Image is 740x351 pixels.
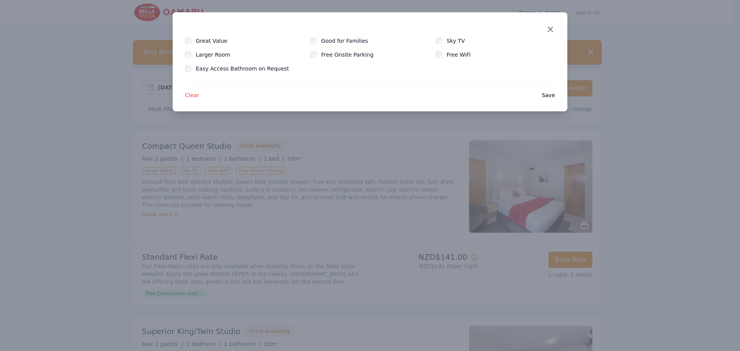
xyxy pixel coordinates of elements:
label: Sky TV [447,37,474,45]
span: Save [542,91,555,99]
label: Good for Families [321,37,377,45]
label: Free WiFi [447,51,480,59]
label: Free Onsite Parking [321,51,383,59]
label: Easy Access Bathroom on Request [196,65,298,72]
span: Clear [185,91,199,99]
label: Great Value [196,37,237,45]
label: Larger Room [196,51,239,59]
